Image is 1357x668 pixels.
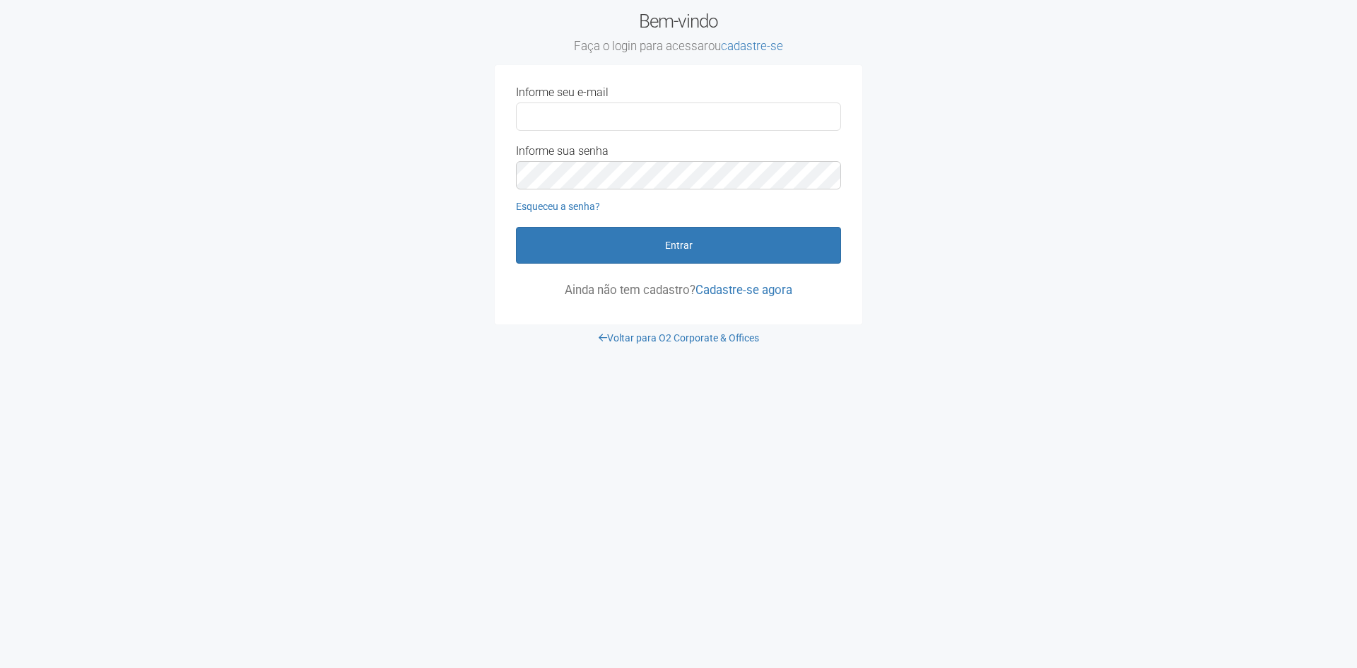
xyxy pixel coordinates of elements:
[495,39,862,54] small: Faça o login para acessar
[721,39,783,53] a: cadastre-se
[495,11,862,54] h2: Bem-vindo
[516,86,609,99] label: Informe seu e-mail
[708,39,783,53] span: ou
[516,283,841,296] p: Ainda não tem cadastro?
[695,283,792,297] a: Cadastre-se agora
[516,201,600,212] a: Esqueceu a senha?
[516,145,609,158] label: Informe sua senha
[516,227,841,264] button: Entrar
[599,332,759,344] a: Voltar para O2 Corporate & Offices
